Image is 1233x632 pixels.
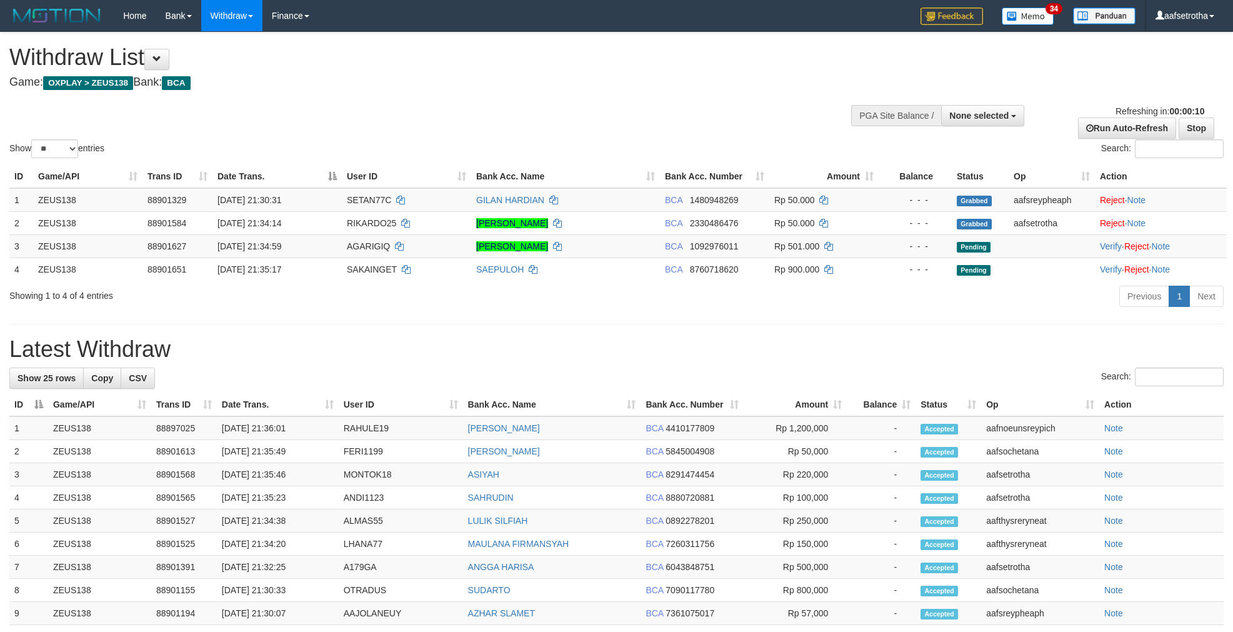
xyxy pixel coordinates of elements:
[9,165,33,188] th: ID
[217,195,281,205] span: [DATE] 21:30:31
[1046,3,1062,14] span: 34
[468,516,528,526] a: LULIK SILFIAH
[981,463,1099,486] td: aafsetrotha
[1104,539,1123,549] a: Note
[981,440,1099,463] td: aafsochetana
[1104,446,1123,456] a: Note
[48,393,151,416] th: Game/API: activate to sort column ascending
[884,217,947,229] div: - - -
[1101,139,1224,158] label: Search:
[744,533,847,556] td: Rp 150,000
[1104,585,1123,595] a: Note
[660,165,769,188] th: Bank Acc. Number: activate to sort column ascending
[921,563,958,573] span: Accepted
[1100,241,1122,251] a: Verify
[690,195,739,205] span: Copy 1480948269 to clipboard
[476,264,524,274] a: SAEPULOH
[33,165,142,188] th: Game/API: activate to sort column ascending
[217,264,281,274] span: [DATE] 21:35:17
[217,218,281,228] span: [DATE] 21:34:14
[1073,8,1136,24] img: panduan.png
[9,45,809,70] h1: Withdraw List
[48,509,151,533] td: ZEUS138
[847,556,916,579] td: -
[981,416,1099,440] td: aafnoeunsreypich
[476,218,548,228] a: [PERSON_NAME]
[339,440,463,463] td: FERI1199
[774,218,815,228] span: Rp 50.000
[476,195,544,205] a: GILAN HARDIAN
[468,539,569,549] a: MAULANA FIRMANSYAH
[949,111,1009,121] span: None selected
[981,556,1099,579] td: aafsetrotha
[9,258,33,281] td: 4
[1104,608,1123,618] a: Note
[744,579,847,602] td: Rp 800,000
[774,195,815,205] span: Rp 50.000
[468,562,534,572] a: ANGGA HARISA
[151,556,217,579] td: 88901391
[744,463,847,486] td: Rp 220,000
[151,440,217,463] td: 88901613
[48,416,151,440] td: ZEUS138
[9,556,48,579] td: 7
[665,264,682,274] span: BCA
[884,263,947,276] div: - - -
[91,373,113,383] span: Copy
[981,602,1099,625] td: aafsreypheaph
[666,493,714,503] span: Copy 8880720881 to clipboard
[48,486,151,509] td: ZEUS138
[744,602,847,625] td: Rp 57,000
[851,105,941,126] div: PGA Site Balance /
[1135,139,1224,158] input: Search:
[9,533,48,556] td: 6
[151,579,217,602] td: 88901155
[9,416,48,440] td: 1
[463,393,641,416] th: Bank Acc. Name: activate to sort column ascending
[1104,493,1123,503] a: Note
[48,556,151,579] td: ZEUS138
[957,265,991,276] span: Pending
[646,469,663,479] span: BCA
[690,218,739,228] span: Copy 2330486476 to clipboard
[1119,286,1169,307] a: Previous
[217,416,339,440] td: [DATE] 21:36:01
[665,195,682,205] span: BCA
[879,165,952,188] th: Balance
[339,393,463,416] th: User ID: activate to sort column ascending
[9,139,104,158] label: Show entries
[744,556,847,579] td: Rp 500,000
[339,486,463,509] td: ANDI1123
[744,393,847,416] th: Amount: activate to sort column ascending
[1002,8,1054,25] img: Button%20Memo.svg
[666,446,714,456] span: Copy 5845004908 to clipboard
[217,556,339,579] td: [DATE] 21:32:25
[468,469,499,479] a: ASIYAH
[921,424,958,434] span: Accepted
[31,139,78,158] select: Showentries
[646,562,663,572] span: BCA
[744,486,847,509] td: Rp 100,000
[1099,393,1224,416] th: Action
[339,509,463,533] td: ALMAS55
[468,585,511,595] a: SUDARTO
[690,241,739,251] span: Copy 1092976011 to clipboard
[1151,241,1170,251] a: Note
[9,211,33,234] td: 2
[744,440,847,463] td: Rp 50,000
[666,562,714,572] span: Copy 6043848751 to clipboard
[981,509,1099,533] td: aafthysreryneat
[9,188,33,212] td: 1
[48,579,151,602] td: ZEUS138
[33,234,142,258] td: ZEUS138
[151,509,217,533] td: 88901527
[666,585,714,595] span: Copy 7090117780 to clipboard
[1135,368,1224,386] input: Search:
[9,602,48,625] td: 9
[665,241,682,251] span: BCA
[952,165,1009,188] th: Status
[1095,234,1227,258] td: · ·
[476,241,548,251] a: [PERSON_NAME]
[1100,264,1122,274] a: Verify
[151,533,217,556] td: 88901525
